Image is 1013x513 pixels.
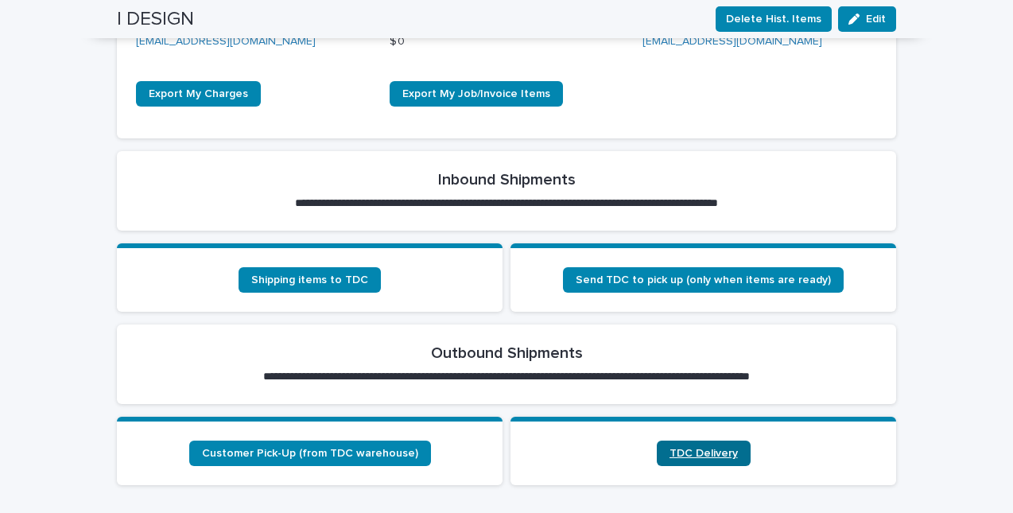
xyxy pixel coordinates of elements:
a: Send TDC to pick up (only when items are ready) [563,267,844,293]
span: Shipping items to TDC [251,274,368,286]
span: Delete Hist. Items [726,11,821,27]
button: Delete Hist. Items [716,6,832,32]
h2: Outbound Shipments [431,344,583,363]
span: Customer Pick-Up (from TDC warehouse) [202,448,418,459]
a: Customer Pick-Up (from TDC warehouse) [189,441,431,466]
a: Shipping items to TDC [239,267,381,293]
span: TDC Delivery [670,448,738,459]
span: Send TDC to pick up (only when items are ready) [576,274,831,286]
span: Export My Job/Invoice Items [402,88,550,99]
a: [EMAIL_ADDRESS][DOMAIN_NAME] [642,36,822,47]
span: Edit [866,14,886,25]
a: Export My Charges [136,81,261,107]
button: Edit [838,6,896,32]
h2: Inbound Shipments [438,170,576,189]
h2: I DESIGN [117,8,194,31]
a: [EMAIL_ADDRESS][DOMAIN_NAME] [136,36,316,47]
p: $ 0 [390,33,624,50]
a: Export My Job/Invoice Items [390,81,563,107]
span: Export My Charges [149,88,248,99]
a: TDC Delivery [657,441,751,466]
